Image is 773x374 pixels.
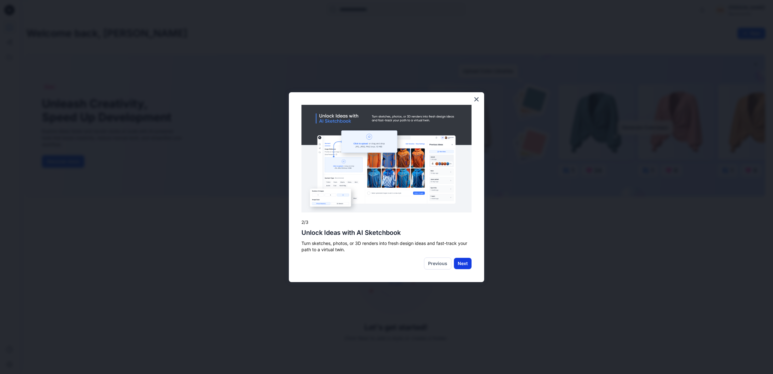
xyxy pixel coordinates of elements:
button: Close [473,94,479,104]
button: Next [454,258,472,269]
h2: Unlock Ideas with AI Sketchbook [301,229,472,236]
p: 2/3 [301,219,472,225]
p: Turn sketches, photos, or 3D renders into fresh design ideas and fast-track your path to a virtua... [301,240,472,252]
button: Previous [424,258,451,269]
